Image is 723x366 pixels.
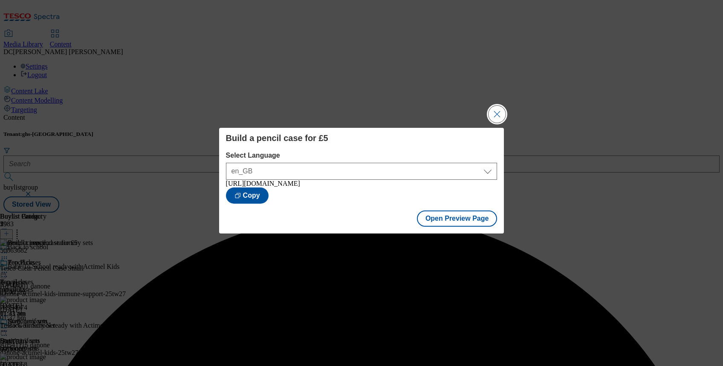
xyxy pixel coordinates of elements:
div: [URL][DOMAIN_NAME] [226,180,497,187]
button: Copy [226,187,269,204]
button: Close Modal [489,106,506,123]
button: Open Preview Page [417,210,497,227]
label: Select Language [226,152,497,159]
h4: Build a pencil case for £5 [226,133,497,143]
div: Modal [219,128,504,233]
